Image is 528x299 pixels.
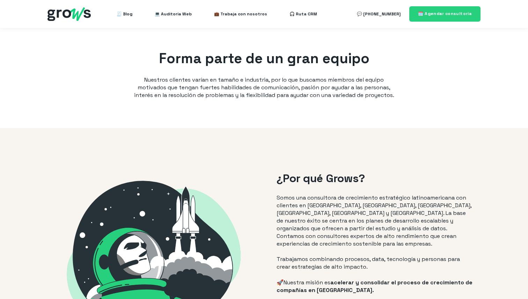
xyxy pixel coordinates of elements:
a: 💼 Trabaja con nosotros [214,7,267,21]
p: Nuestros clientes varían en tamaño e industria, por lo que buscamos miembros del equipo motivados... [131,76,397,99]
a: 🗓️ Agendar consultoría [409,6,481,21]
p: Somos una consultora de crecimiento estratégico latinoamericana con clientes en [GEOGRAPHIC_DATA]... [277,194,474,248]
p: 🚀Nuestra misión es [277,279,474,294]
span: 🗓️ Agendar consultoría [418,11,472,16]
h1: Forma parte de un gran equipo [131,49,397,68]
a: 🎧 Ruta CRM [289,7,317,21]
a: 🧾 Blog [117,7,132,21]
h2: ¿Por qué Grows? [277,171,474,186]
a: 💬 [PHONE_NUMBER] [357,7,401,21]
span: acelerar y consolidar el proceso de crecimiento de compañías en [GEOGRAPHIC_DATA]. [277,279,472,294]
img: grows - hubspot [47,7,91,21]
a: 💻 Auditoría Web [155,7,192,21]
p: Trabajamos combinando procesos, data, tecnología y personas para crear estrategias de alto impacto. [277,255,474,271]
